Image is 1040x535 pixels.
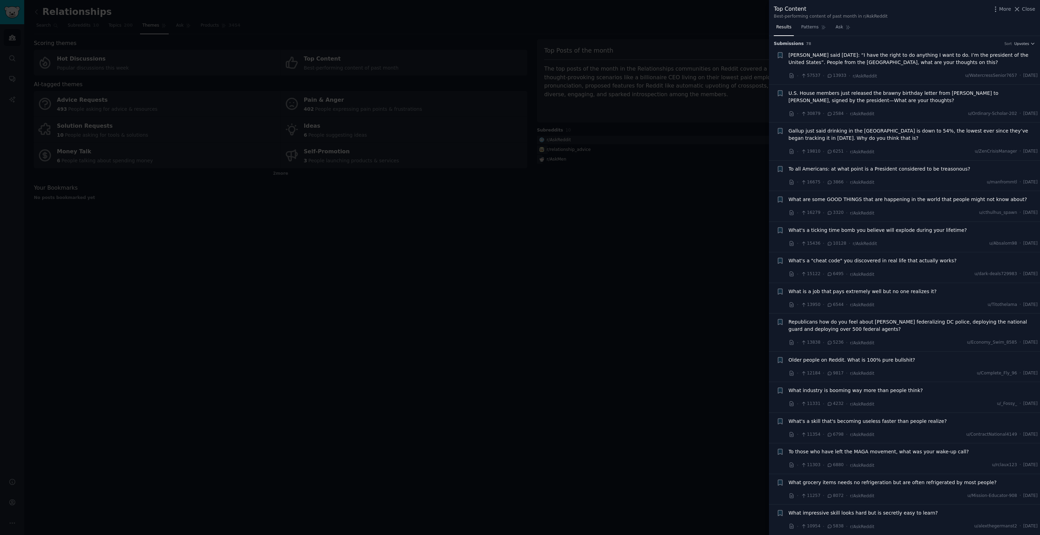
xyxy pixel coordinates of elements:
[789,448,969,455] a: To those who have left the MAGA movement, what was your wake-up call?
[850,371,874,376] span: r/AskReddit
[797,523,798,530] span: ·
[966,432,1017,438] span: u/ContractNational4149
[827,111,844,117] span: 2584
[1014,41,1035,46] button: Upvotes
[849,240,850,247] span: ·
[789,196,1027,203] span: What are some GOOD THINGS that are happening in the world that people might not know about?
[987,179,1017,185] span: u/manfrommtl
[846,271,847,278] span: ·
[853,241,877,246] span: r/AskReddit
[823,179,824,186] span: ·
[1020,73,1021,79] span: ·
[774,22,794,36] a: Results
[797,209,798,217] span: ·
[823,148,824,155] span: ·
[967,339,1017,346] span: u/Economy_Swim_8585
[1020,302,1021,308] span: ·
[1020,179,1021,185] span: ·
[789,479,997,486] a: What grocery items needs no refrigeration but are often refrigerated by most people?
[827,179,844,185] span: 3866
[1020,111,1021,117] span: ·
[827,462,844,468] span: 6880
[1013,6,1035,13] button: Close
[1023,432,1038,438] span: [DATE]
[801,401,820,407] span: 11331
[801,370,820,377] span: 12184
[850,149,874,154] span: r/AskReddit
[999,6,1011,13] span: More
[789,90,1038,104] span: U.S. House members just released the brawny birthday letter from [PERSON_NAME] to [PERSON_NAME], ...
[1023,271,1038,277] span: [DATE]
[827,523,844,529] span: 5838
[846,110,847,117] span: ·
[789,318,1038,333] a: Republicans how do you feel about [PERSON_NAME] federalizing DC police, deploying the national gu...
[850,402,874,407] span: r/AskReddit
[827,339,844,346] span: 5236
[797,240,798,247] span: ·
[1023,339,1038,346] span: [DATE]
[850,432,874,437] span: r/AskReddit
[967,493,1017,499] span: u/Mission-Educator-908
[849,72,850,80] span: ·
[975,148,1017,155] span: u/ZenCrisisManager
[846,370,847,377] span: ·
[789,165,971,173] a: To all Americans: at what point is a President considered to be treasonous?
[823,110,824,117] span: ·
[846,339,847,346] span: ·
[992,6,1011,13] button: More
[774,13,888,20] div: Best-performing content of past month in r/AskReddit
[1020,339,1021,346] span: ·
[850,111,874,116] span: r/AskReddit
[1020,148,1021,155] span: ·
[789,387,923,394] a: What industry is booming way more than people think?
[1014,41,1029,46] span: Upvotes
[823,301,824,308] span: ·
[846,148,847,155] span: ·
[1020,462,1021,468] span: ·
[789,356,915,364] span: Older people on Reddit. What is 100% pure bullshit?
[827,370,844,377] span: 9817
[836,24,843,30] span: Ask
[1020,432,1021,438] span: ·
[797,271,798,278] span: ·
[776,24,791,30] span: Results
[827,271,844,277] span: 6495
[846,462,847,469] span: ·
[846,523,847,530] span: ·
[801,271,820,277] span: 15122
[823,462,824,469] span: ·
[797,72,798,80] span: ·
[797,431,798,438] span: ·
[846,209,847,217] span: ·
[801,148,820,155] span: 19810
[977,370,1017,377] span: u/Complete_Fly_96
[850,493,874,498] span: r/AskReddit
[789,418,947,425] span: What's a skill that's becoming useless faster than people realize?
[789,52,1038,66] a: [PERSON_NAME] said [DATE]: “I have the right to do anything I want to do. I’m the president of th...
[850,272,874,277] span: r/AskReddit
[1023,111,1038,117] span: [DATE]
[1020,370,1021,377] span: ·
[823,523,824,530] span: ·
[789,127,1038,142] a: Gallup just said drinking in the [GEOGRAPHIC_DATA] is down to 54%, the lowest ever since they’ve ...
[801,179,820,185] span: 16675
[801,111,820,117] span: 30879
[827,302,844,308] span: 6544
[850,302,874,307] span: r/AskReddit
[797,301,798,308] span: ·
[797,370,798,377] span: ·
[1023,73,1038,79] span: [DATE]
[850,463,874,468] span: r/AskReddit
[797,148,798,155] span: ·
[1023,462,1038,468] span: [DATE]
[1023,523,1038,529] span: [DATE]
[789,227,967,234] span: What's a ticking time bomb you believe will explode during your lifetime?
[801,339,820,346] span: 13838
[789,257,957,264] a: What's a "cheat code" you discovered in real life that actually works?
[774,5,888,13] div: Top Content
[823,370,824,377] span: ·
[965,73,1017,79] span: u/WatercressSenior7657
